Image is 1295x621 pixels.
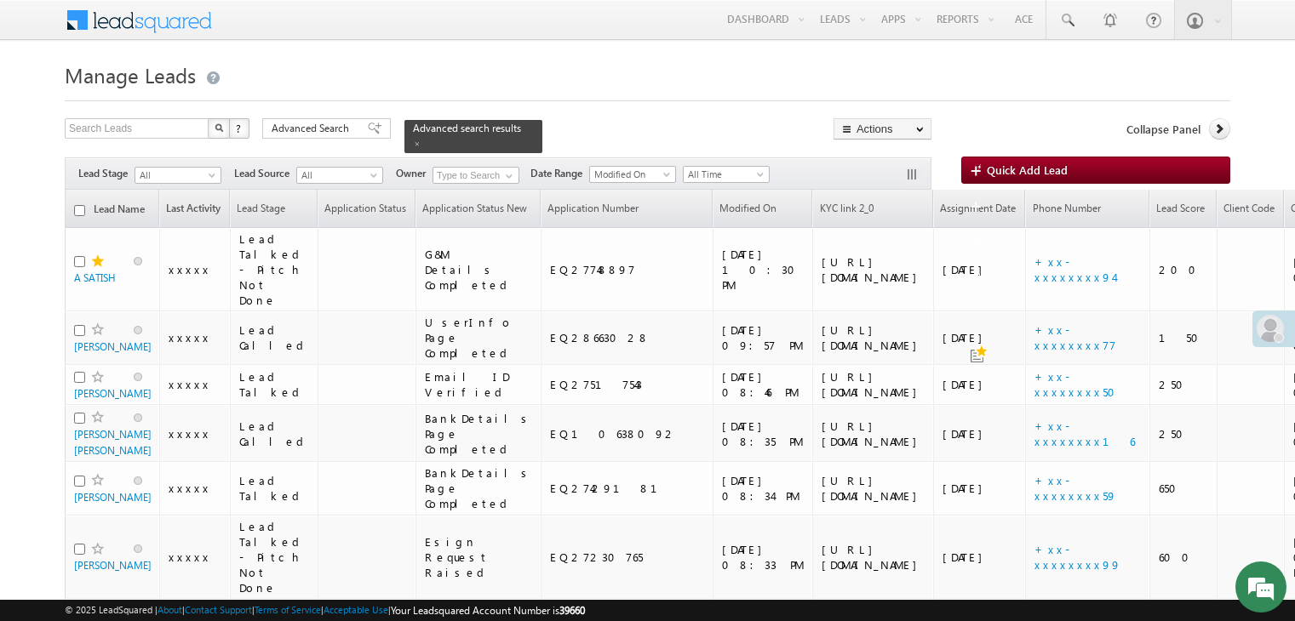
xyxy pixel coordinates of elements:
a: A SATISH [74,271,116,284]
div: [DATE] 09:57 PM [722,322,805,353]
span: Owner [396,166,433,181]
span: Advanced search results [413,122,521,134]
span: xxxxx [169,550,211,564]
a: Phone Number [1026,191,1109,226]
span: Modified On [590,167,671,182]
a: Last Activity [160,191,229,226]
span: Quick Add Lead [987,162,1068,177]
div: [DATE] 10:30 PM [722,247,805,293]
a: Modified On [589,166,676,183]
a: +xx-xxxxxxxx16 [1034,419,1135,448]
div: 250 [1159,426,1209,442]
span: Advanced Search [272,121,354,136]
div: [URL][DOMAIN_NAME] [822,419,925,449]
a: Application Number [541,191,647,226]
div: Lead Called [239,419,310,449]
div: [DATE] 08:35 PM [722,419,805,449]
div: G&M Details Completed [425,247,533,293]
a: Contact Support [185,604,252,615]
div: [URL][DOMAIN_NAME] [822,322,925,353]
div: EQ27230765 [550,550,705,565]
div: [DATE] [943,330,1017,345]
a: Show All Items [496,168,518,185]
div: UserInfo Page Completed [425,315,533,361]
div: Lead Called [239,322,310,353]
a: Lead Stage [231,191,294,226]
a: All [296,167,383,184]
div: [DATE] 08:34 PM [722,473,805,504]
a: Lead Score [1150,191,1213,226]
span: xxxxx [169,262,211,276]
span: © 2025 LeadSquared | | | | | [65,602,585,618]
span: Client Code [1223,202,1275,214]
span: KYC link 2_0 [820,202,874,214]
a: +xx-xxxxxxxx50 [1034,369,1126,399]
a: KYC link 2_0 [813,191,881,226]
span: Lead Source [234,166,296,181]
span: Application Status [324,202,406,214]
div: Lead Talked [239,369,310,400]
a: All Time [683,166,770,183]
div: EQ10638092 [550,426,705,442]
div: [DATE] 08:46 PM [722,369,805,400]
div: [URL][DOMAIN_NAME] [822,542,925,573]
button: Actions [834,118,931,140]
span: Lead Stage [237,202,285,214]
span: xxxxx [169,377,211,391]
span: Phone Number [1033,202,1101,214]
div: BankDetails Page Completed [425,411,533,457]
div: BankDetails Page Completed [425,465,533,511]
button: ? [229,118,249,139]
div: 250 [1159,377,1209,392]
span: Your Leadsquared Account Number is [391,604,585,617]
a: [PERSON_NAME] [PERSON_NAME] [74,428,152,457]
div: Lead Talked - Pitch Not Done [239,231,310,308]
span: Application Number [547,202,639,214]
a: Assignment Date [934,191,1024,226]
a: [PERSON_NAME] [74,559,152,572]
span: 39660 [559,604,585,617]
div: EQ28663028 [550,330,705,345]
div: 600 [1159,550,1209,565]
a: [PERSON_NAME] [74,340,152,353]
span: Modified On [719,202,776,214]
a: [PERSON_NAME] [74,387,152,400]
div: EQ27429181 [550,481,705,496]
a: Application Status [318,191,415,226]
div: [DATE] [943,377,1017,392]
img: Search [215,123,223,132]
a: About [158,604,182,615]
div: Email ID Verified [425,369,533,400]
div: Lead Talked [239,473,310,504]
span: xxxxx [169,330,211,345]
a: +xx-xxxxxxxx99 [1034,542,1121,572]
a: [PERSON_NAME] [74,491,152,504]
span: All Time [684,167,765,182]
a: Lead Name [88,192,153,227]
a: +xx-xxxxxxxx94 [1034,254,1114,284]
a: +xx-xxxxxxxx77 [1034,322,1116,352]
span: All [135,168,216,183]
input: Check all records [74,205,85,216]
a: Application Status New [416,191,536,226]
div: EQ27748897 [550,262,705,277]
span: xxxxx [169,426,211,441]
div: 650 [1159,481,1209,496]
div: [DATE] 08:33 PM [722,542,805,573]
div: Lead Talked - Pitch Not Done [239,519,310,595]
span: Manage Leads [65,61,196,88]
div: EQ27517543 [550,377,705,392]
div: [DATE] [943,481,1017,496]
a: Terms of Service [255,604,321,615]
a: Acceptable Use [324,604,388,615]
div: [DATE] [943,550,1017,565]
div: Esign Request Raised [425,534,533,580]
span: All [297,168,378,183]
span: Date Range [530,166,589,181]
span: ? [236,121,244,135]
div: 150 [1159,330,1209,345]
span: xxxxx [169,481,211,495]
span: Lead Score [1156,202,1205,214]
div: [URL][DOMAIN_NAME] [822,369,925,400]
span: Application Status New [422,202,527,214]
